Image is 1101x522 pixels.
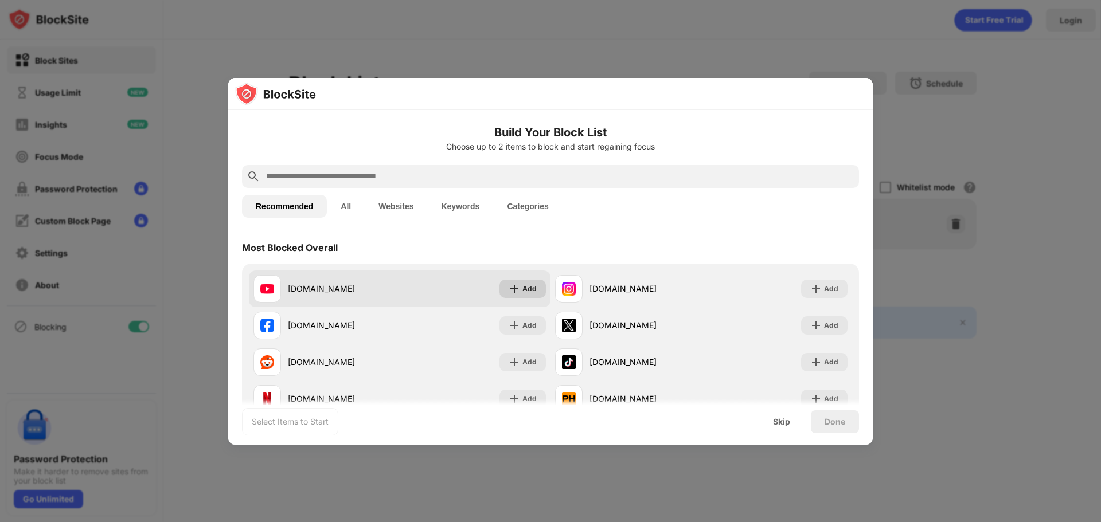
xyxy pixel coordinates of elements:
[589,393,701,405] div: [DOMAIN_NAME]
[562,319,576,332] img: favicons
[824,320,838,331] div: Add
[522,320,537,331] div: Add
[235,83,316,105] img: logo-blocksite.svg
[562,355,576,369] img: favicons
[288,319,400,331] div: [DOMAIN_NAME]
[260,355,274,369] img: favicons
[260,282,274,296] img: favicons
[824,393,838,405] div: Add
[824,283,838,295] div: Add
[252,416,329,427] div: Select Items to Start
[327,195,365,218] button: All
[824,356,838,368] div: Add
[288,356,400,368] div: [DOMAIN_NAME]
[825,417,845,426] div: Done
[522,283,537,295] div: Add
[589,282,701,295] div: [DOMAIN_NAME]
[260,319,274,332] img: favicons
[365,195,427,218] button: Websites
[589,356,701,368] div: [DOMAIN_NAME]
[242,242,338,253] div: Most Blocked Overall
[562,282,576,296] img: favicons
[260,392,274,406] img: favicons
[522,356,537,368] div: Add
[427,195,493,218] button: Keywords
[247,170,260,183] img: search.svg
[242,142,859,151] div: Choose up to 2 items to block and start regaining focus
[773,417,790,426] div: Skip
[288,282,400,295] div: [DOMAIN_NAME]
[288,393,400,405] div: [DOMAIN_NAME]
[589,319,701,331] div: [DOMAIN_NAME]
[242,195,327,218] button: Recommended
[522,393,537,405] div: Add
[493,195,562,218] button: Categories
[242,124,859,141] h6: Build Your Block List
[562,392,576,406] img: favicons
